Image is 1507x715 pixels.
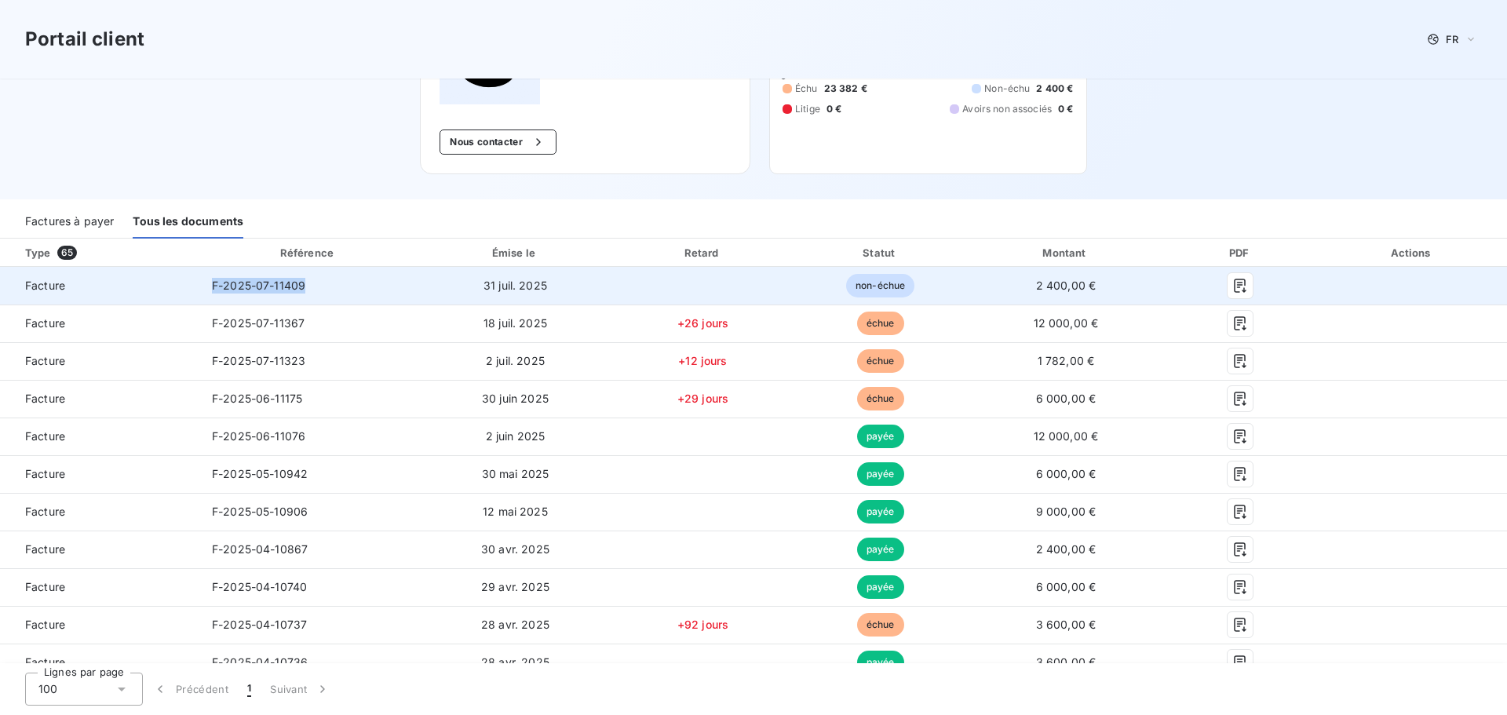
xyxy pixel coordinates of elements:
[677,392,728,405] span: +29 jours
[212,655,308,669] span: F-2025-04-10736
[13,579,187,595] span: Facture
[212,580,307,593] span: F-2025-04-10740
[247,681,251,697] span: 1
[1320,245,1504,261] div: Actions
[13,278,187,294] span: Facture
[261,673,340,706] button: Suivant
[440,130,556,155] button: Nous contacter
[13,429,187,444] span: Facture
[486,429,546,443] span: 2 juin 2025
[616,245,790,261] div: Retard
[57,246,77,260] span: 65
[13,617,187,633] span: Facture
[481,655,549,669] span: 28 avr. 2025
[984,82,1030,96] span: Non-échu
[421,245,610,261] div: Émise le
[1166,245,1314,261] div: PDF
[486,354,545,367] span: 2 juil. 2025
[677,316,728,330] span: +26 jours
[857,387,904,410] span: échue
[1036,467,1096,480] span: 6 000,00 €
[482,392,549,405] span: 30 juin 2025
[481,542,549,556] span: 30 avr. 2025
[1036,580,1096,593] span: 6 000,00 €
[25,206,114,239] div: Factures à payer
[1446,33,1458,46] span: FR
[482,467,549,480] span: 30 mai 2025
[1038,354,1095,367] span: 1 782,00 €
[133,206,243,239] div: Tous les documents
[280,246,334,259] div: Référence
[212,505,308,518] span: F-2025-05-10906
[795,102,820,116] span: Litige
[962,102,1052,116] span: Avoirs non associés
[857,538,904,561] span: payée
[826,102,841,116] span: 0 €
[1036,392,1096,405] span: 6 000,00 €
[483,279,547,292] span: 31 juil. 2025
[143,673,238,706] button: Précédent
[238,673,261,706] button: 1
[212,279,305,292] span: F-2025-07-11409
[212,542,308,556] span: F-2025-04-10867
[1058,102,1073,116] span: 0 €
[857,462,904,486] span: payée
[481,580,549,593] span: 29 avr. 2025
[13,504,187,520] span: Facture
[13,353,187,369] span: Facture
[13,542,187,557] span: Facture
[857,349,904,373] span: échue
[678,354,727,367] span: +12 jours
[677,618,728,631] span: +92 jours
[1036,542,1096,556] span: 2 400,00 €
[857,613,904,637] span: échue
[212,392,302,405] span: F-2025-06-11175
[212,354,305,367] span: F-2025-07-11323
[857,575,904,599] span: payée
[13,316,187,331] span: Facture
[483,316,547,330] span: 18 juil. 2025
[212,467,308,480] span: F-2025-05-10942
[857,651,904,674] span: payée
[38,681,57,697] span: 100
[1036,279,1096,292] span: 2 400,00 €
[824,82,867,96] span: 23 382 €
[212,618,307,631] span: F-2025-04-10737
[1036,618,1096,631] span: 3 600,00 €
[25,25,144,53] h3: Portail client
[13,391,187,407] span: Facture
[1036,505,1096,518] span: 9 000,00 €
[971,245,1160,261] div: Montant
[13,655,187,670] span: Facture
[1036,655,1096,669] span: 3 600,00 €
[212,316,305,330] span: F-2025-07-11367
[1034,429,1099,443] span: 12 000,00 €
[846,274,914,297] span: non-échue
[795,82,818,96] span: Échu
[481,618,549,631] span: 28 avr. 2025
[212,429,305,443] span: F-2025-06-11076
[857,425,904,448] span: payée
[16,245,196,261] div: Type
[483,505,548,518] span: 12 mai 2025
[1034,316,1099,330] span: 12 000,00 €
[857,500,904,523] span: payée
[857,312,904,335] span: échue
[1036,82,1073,96] span: 2 400 €
[796,245,965,261] div: Statut
[13,466,187,482] span: Facture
